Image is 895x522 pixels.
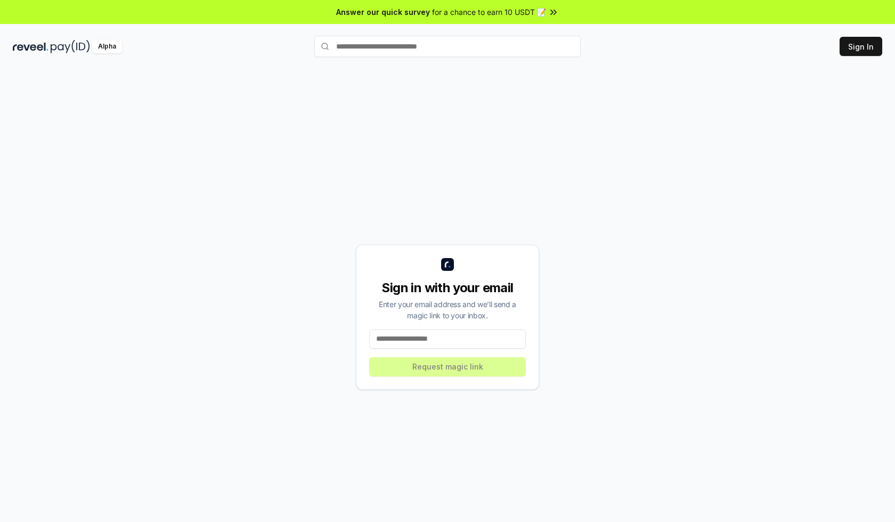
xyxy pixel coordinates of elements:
[432,6,546,18] span: for a chance to earn 10 USDT 📝
[369,279,526,296] div: Sign in with your email
[441,258,454,271] img: logo_small
[336,6,430,18] span: Answer our quick survey
[369,299,526,321] div: Enter your email address and we’ll send a magic link to your inbox.
[840,37,882,56] button: Sign In
[13,40,48,53] img: reveel_dark
[92,40,122,53] div: Alpha
[51,40,90,53] img: pay_id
